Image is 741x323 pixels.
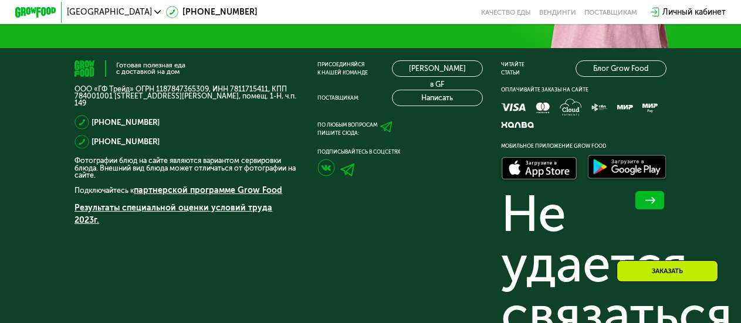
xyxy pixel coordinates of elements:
p: Фотографии блюд на сайте являются вариантом сервировки блюда. Внешний вид блюда может отличаться ... [75,157,299,179]
div: По любым вопросам пишите сюда: [317,121,377,137]
img: Доступно в Google Play [585,153,669,183]
a: партнерской программе Grow Food [134,185,282,195]
a: Блог Grow Food [576,60,666,77]
div: поставщикам [584,8,637,16]
a: Результаты специальной оценки условий труда 2023г. [75,203,272,225]
a: Вендинги [539,8,576,16]
div: Присоединяйся к нашей команде [317,60,368,77]
a: [PHONE_NUMBER] [92,116,160,128]
div: Готовая полезная еда с доставкой на дом [116,62,185,76]
span: [GEOGRAPHIC_DATA] [67,8,152,16]
button: Написать [392,90,483,106]
div: Заказать [617,260,718,282]
div: Подписывайтесь в соцсетях [317,148,483,156]
div: Мобильное приложение Grow Food [501,142,666,150]
p: ООО «ГФ Трейд» ОГРН 1187847365309, ИНН 7811715411, КПП 784001001 [STREET_ADDRESS][PERSON_NAME], п... [75,86,299,107]
div: Читайте статьи [501,60,525,77]
a: [PHONE_NUMBER] [92,135,160,148]
div: Личный кабинет [662,6,726,18]
a: [PHONE_NUMBER] [166,6,258,18]
div: Оплачивайте заказы на сайте [501,86,666,94]
a: Качество еды [481,8,531,16]
div: Поставщикам: [317,94,359,102]
a: [PERSON_NAME] в GF [392,60,483,77]
p: Подключайтесь к [75,184,299,196]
